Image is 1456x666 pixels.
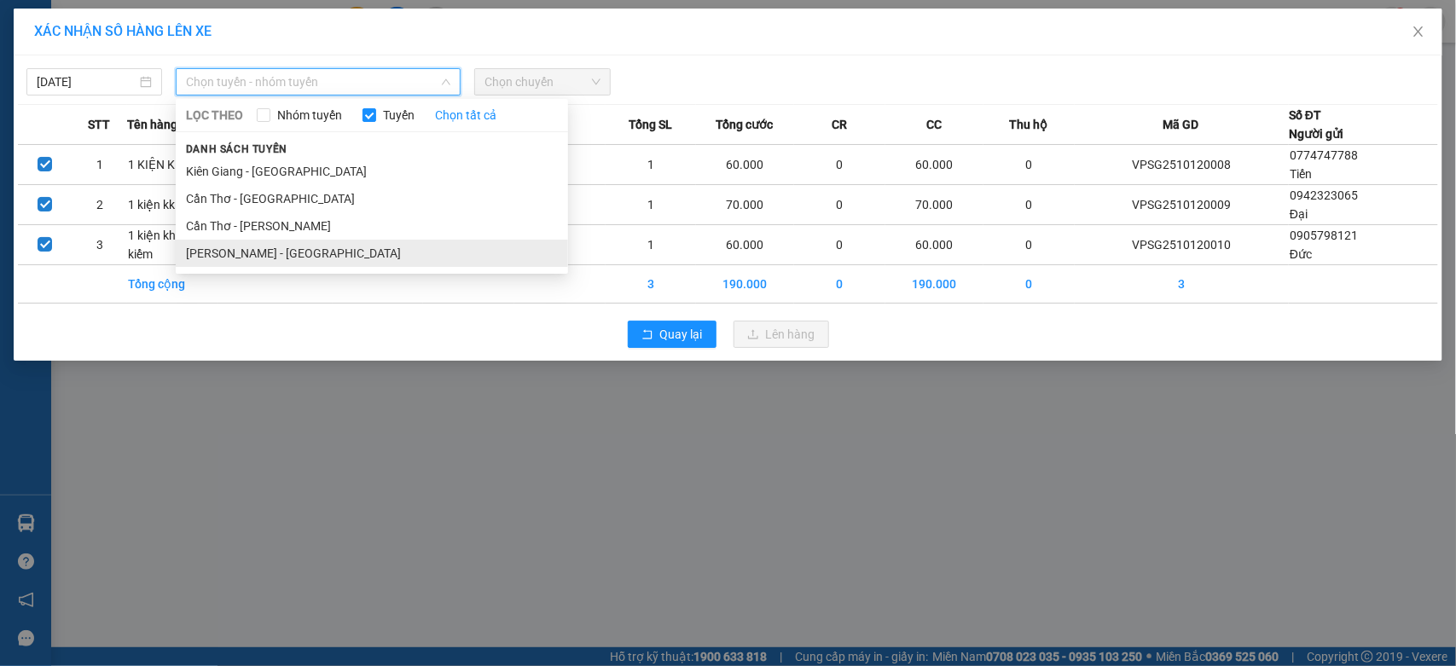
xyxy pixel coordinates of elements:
[629,115,672,134] span: Tổng SL
[176,185,568,212] li: Cần Thơ - [GEOGRAPHIC_DATA]
[885,145,983,185] td: 60.000
[127,265,218,304] td: Tổng cộng
[88,115,110,134] span: STT
[606,185,697,225] td: 1
[1412,25,1425,38] span: close
[435,106,496,125] a: Chọn tất cả
[1290,229,1358,242] span: 0905798121
[484,69,600,95] span: Chọn chuyến
[127,145,218,185] td: 1 KIỆN KK
[1290,167,1312,181] span: Tiến
[1395,9,1442,56] button: Close
[983,145,1075,185] td: 0
[832,115,847,134] span: CR
[176,158,568,185] li: Kiên Giang - [GEOGRAPHIC_DATA]
[1075,145,1290,185] td: VPSG2510120008
[1075,185,1290,225] td: VPSG2510120009
[696,265,794,304] td: 190.000
[716,115,774,134] span: Tổng cước
[127,115,177,134] span: Tên hàng
[606,145,697,185] td: 1
[983,185,1075,225] td: 0
[926,115,942,134] span: CC
[34,23,212,39] span: XÁC NHẬN SỐ HÀNG LÊN XE
[696,145,794,185] td: 60.000
[696,185,794,225] td: 70.000
[1290,207,1308,221] span: Đại
[628,321,716,348] button: rollbackQuay lại
[186,69,450,95] span: Chọn tuyến - nhóm tuyến
[176,212,568,240] li: Cần Thơ - [PERSON_NAME]
[37,72,136,91] input: 12/10/2025
[1289,106,1343,143] div: Số ĐT Người gửi
[176,142,298,157] span: Danh sách tuyến
[1075,225,1290,265] td: VPSG2510120010
[176,240,568,267] li: [PERSON_NAME] - [GEOGRAPHIC_DATA]
[885,225,983,265] td: 60.000
[270,106,349,125] span: Nhóm tuyến
[641,328,653,342] span: rollback
[441,77,451,87] span: down
[1290,148,1358,162] span: 0774747788
[606,225,697,265] td: 1
[376,106,421,125] span: Tuyến
[1290,247,1312,261] span: Đức
[734,321,829,348] button: uploadLên hàng
[127,225,218,265] td: 1 kiện không kiểm
[794,265,885,304] td: 0
[127,185,218,225] td: 1 kiện kk
[885,265,983,304] td: 190.000
[1075,265,1290,304] td: 3
[1163,115,1199,134] span: Mã GD
[794,225,885,265] td: 0
[73,145,127,185] td: 1
[1290,188,1358,202] span: 0942323065
[660,325,703,344] span: Quay lại
[885,185,983,225] td: 70.000
[73,185,127,225] td: 2
[1009,115,1047,134] span: Thu hộ
[186,106,243,125] span: LỌC THEO
[983,225,1075,265] td: 0
[794,145,885,185] td: 0
[696,225,794,265] td: 60.000
[983,265,1075,304] td: 0
[606,265,697,304] td: 3
[73,225,127,265] td: 3
[794,185,885,225] td: 0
